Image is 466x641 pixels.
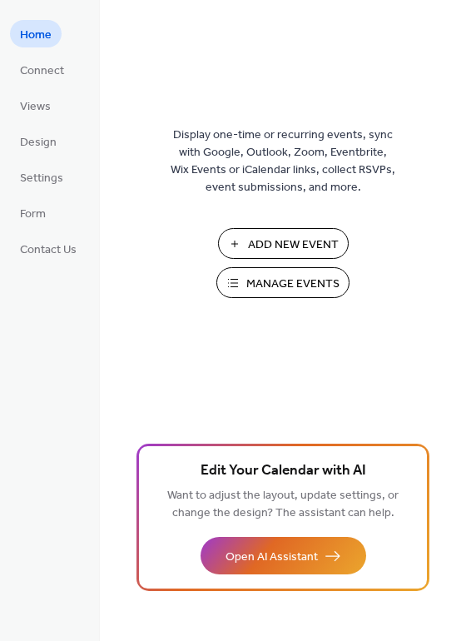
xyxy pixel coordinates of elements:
span: Form [20,206,46,223]
span: Want to adjust the layout, update settings, or change the design? The assistant can help. [167,484,399,524]
span: Display one-time or recurring events, sync with Google, Outlook, Zoom, Eventbrite, Wix Events or ... [171,127,395,196]
span: Contact Us [20,241,77,259]
span: Edit Your Calendar with AI [201,460,366,483]
button: Add New Event [218,228,349,259]
span: Views [20,98,51,116]
span: Home [20,27,52,44]
span: Design [20,134,57,152]
span: Manage Events [246,276,340,293]
span: Add New Event [248,236,339,254]
a: Settings [10,163,73,191]
button: Open AI Assistant [201,537,366,574]
span: Settings [20,170,63,187]
a: Views [10,92,61,119]
span: Connect [20,62,64,80]
button: Manage Events [216,267,349,298]
a: Design [10,127,67,155]
a: Home [10,20,62,47]
a: Form [10,199,56,226]
span: Open AI Assistant [226,549,318,566]
a: Connect [10,56,74,83]
a: Contact Us [10,235,87,262]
